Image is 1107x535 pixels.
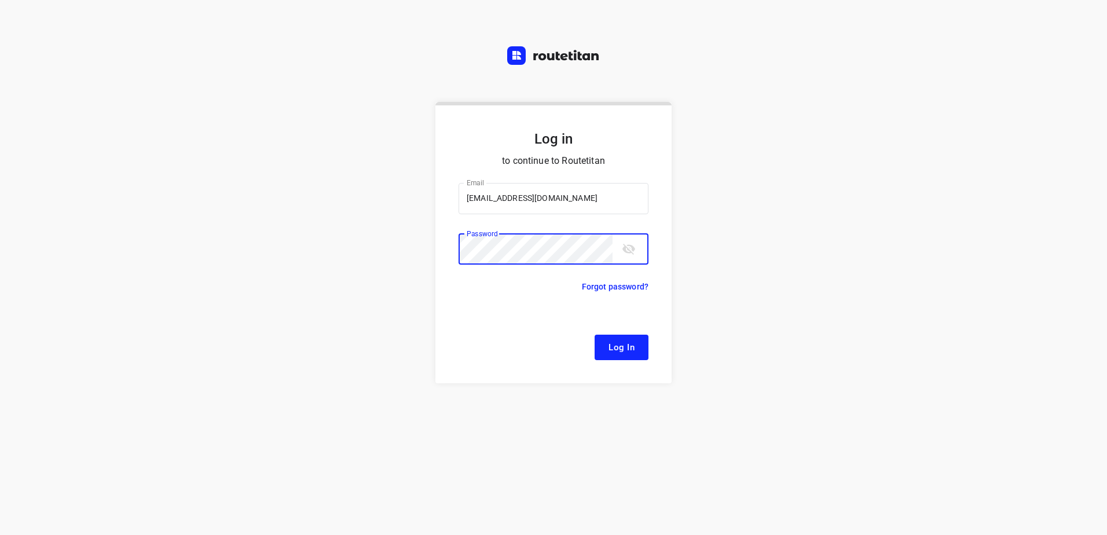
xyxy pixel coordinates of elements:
p: Forgot password? [582,280,648,294]
button: toggle password visibility [617,237,640,261]
h5: Log in [459,130,648,148]
p: to continue to Routetitan [459,153,648,169]
button: Log In [595,335,648,360]
span: Log In [609,340,635,355]
img: Routetitan [507,46,600,65]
